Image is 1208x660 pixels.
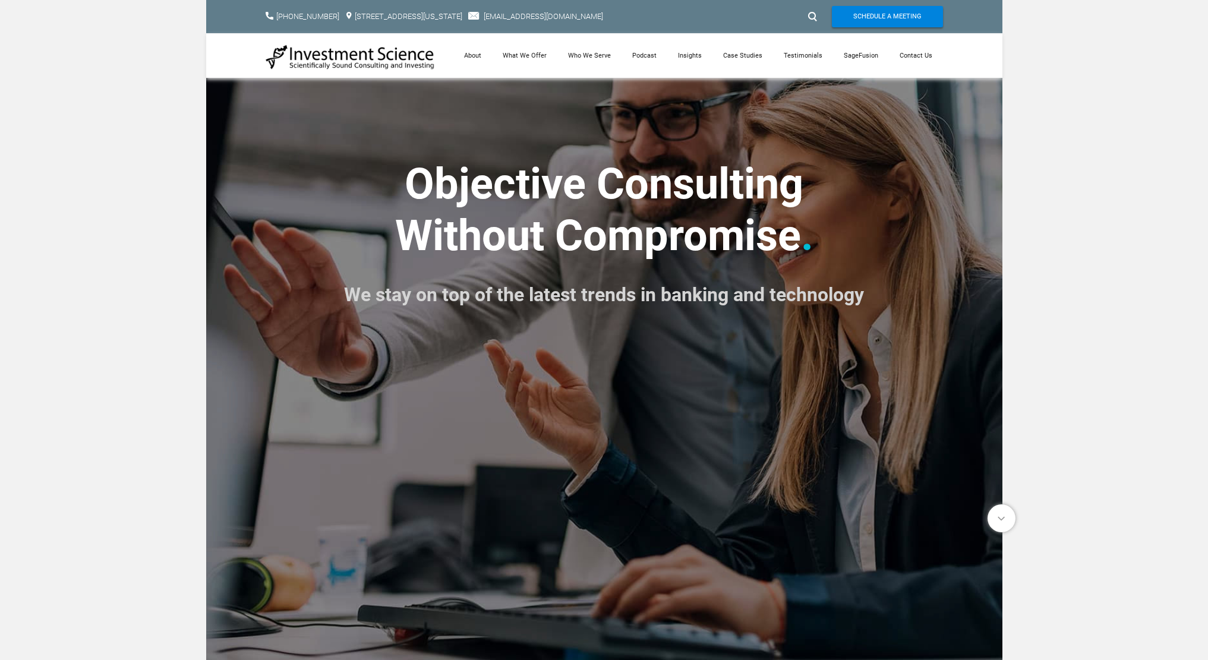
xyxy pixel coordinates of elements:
a: About [453,33,492,78]
a: Schedule A Meeting [832,6,943,27]
font: We stay on top of the latest trends in banking and technology [344,283,864,306]
a: Insights [667,33,712,78]
a: Who We Serve [557,33,622,78]
a: Podcast [622,33,667,78]
a: What We Offer [492,33,557,78]
a: Case Studies [712,33,773,78]
a: Contact Us [889,33,943,78]
a: Testimonials [773,33,833,78]
strong: ​Objective Consulting ​Without Compromise [395,159,804,260]
span: Schedule A Meeting [853,6,922,27]
a: [STREET_ADDRESS][US_STATE]​ [355,12,462,21]
a: [PHONE_NUMBER] [276,12,339,21]
a: SageFusion [833,33,889,78]
div: Video: stardomvideos_final__1__499.mp4 [351,349,857,652]
a: [EMAIL_ADDRESS][DOMAIN_NAME] [484,12,603,21]
img: Investment Science | NYC Consulting Services [266,44,435,70]
font: . [801,210,813,261]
